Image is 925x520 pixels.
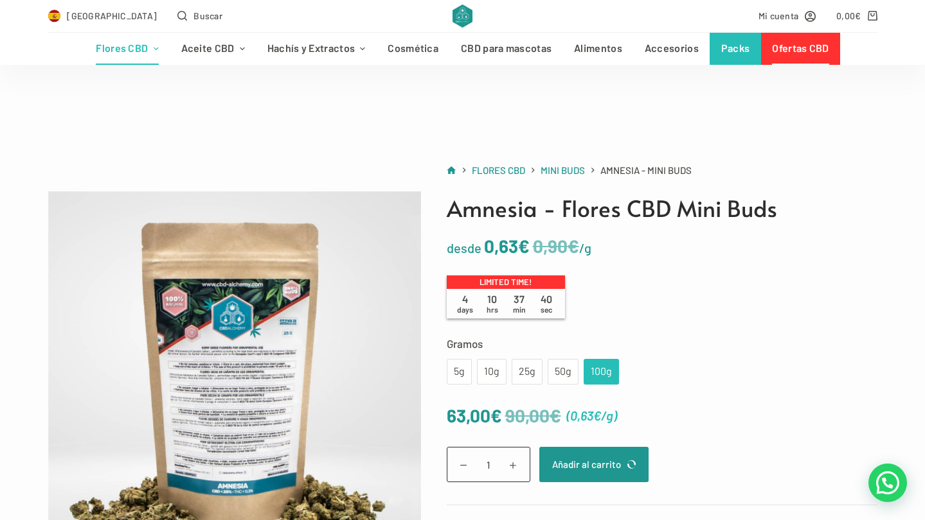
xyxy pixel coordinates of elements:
span: days [457,305,473,314]
div: 25g [519,363,535,380]
span: ( ) [566,405,617,426]
span: € [490,404,502,426]
span: Amnesia - Mini Buds [600,162,692,178]
span: 4 [452,293,479,315]
a: CBD para mascotas [450,33,563,65]
a: Aceite CBD [170,33,256,65]
a: Cosmética [377,33,450,65]
div: 5g [454,363,464,380]
p: Limited time! [447,275,565,290]
a: Mi cuenta [759,8,816,23]
label: Gramos [447,334,877,352]
span: 10 [479,293,506,315]
bdi: 0,63 [484,235,530,257]
span: [GEOGRAPHIC_DATA] [67,8,157,23]
span: € [855,10,861,21]
span: € [518,235,530,257]
a: Flores CBD [85,33,170,65]
span: 37 [506,293,533,315]
span: Flores CBD [472,164,525,176]
a: Mini Buds [541,162,585,178]
input: Cantidad de productos [447,447,530,482]
bdi: 90,00 [505,404,561,426]
span: /g [601,408,613,423]
span: Mini Buds [541,164,585,176]
bdi: 0,63 [570,408,601,423]
div: 100g [591,363,611,380]
bdi: 63,00 [447,404,502,426]
img: CBD Alchemy [453,4,472,28]
span: € [568,235,579,257]
span: € [593,408,601,423]
button: Añadir al carrito [539,447,649,482]
span: € [550,404,561,426]
span: Mi cuenta [759,8,799,23]
nav: Menú de cabecera [85,33,840,65]
span: 40 [533,293,560,315]
div: 50g [555,363,571,380]
span: min [513,305,526,314]
a: Hachís y Extractos [256,33,377,65]
a: Ofertas CBD [761,33,840,65]
span: sec [541,305,552,314]
div: 10g [485,363,499,380]
bdi: 0,00 [836,10,861,21]
span: /g [579,240,591,256]
a: Flores CBD [472,162,525,178]
a: Select Country [48,8,157,23]
button: Abrir formulario de búsqueda [177,8,222,23]
bdi: 0,90 [533,235,579,257]
img: ES Flag [48,10,61,22]
a: Packs [710,33,761,65]
a: Carro de compra [836,8,877,23]
a: Alimentos [563,33,634,65]
span: desde [447,240,481,256]
span: hrs [487,305,498,314]
span: Buscar [193,8,222,23]
a: Accesorios [633,33,710,65]
h1: Amnesia - Flores CBD Mini Buds [447,191,877,225]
